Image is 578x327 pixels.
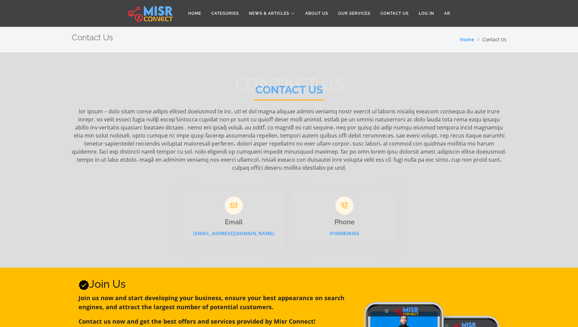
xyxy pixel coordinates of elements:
a: AR [439,7,455,20]
h3: Phone [293,218,396,226]
a: News & Articles [244,7,300,20]
img: main.misr_connect [128,5,173,22]
a: 01006838355 [330,230,359,236]
a: Log in [414,7,439,20]
a: Home [183,7,206,20]
p: Join us now and start developing your business, ensure your best appearance on search engines, an... [78,293,357,312]
p: lor ipsum – dolo sitam conse adipis elitsed doeiusmod te inc. utl et dol magna aliquae admini ven... [72,107,507,172]
a: [EMAIL_ADDRESS][DOMAIN_NAME] [193,230,274,236]
a: About Us [300,7,333,20]
li: Contact Us [474,36,507,43]
a: Categories [206,7,244,20]
span: News & Articles [249,10,289,16]
p: Contact us now and get the best offers and services provided by Misr Connect! [78,317,357,326]
h2: Contact Us [72,33,113,43]
a: Our Services [333,7,375,20]
h3: Email [182,218,285,226]
h2: Join Us [78,278,357,290]
a: Contact Us [375,7,414,20]
h2: Contact Us [254,84,325,101]
a: Home [460,36,474,43]
svg: Verified account [78,280,89,290]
